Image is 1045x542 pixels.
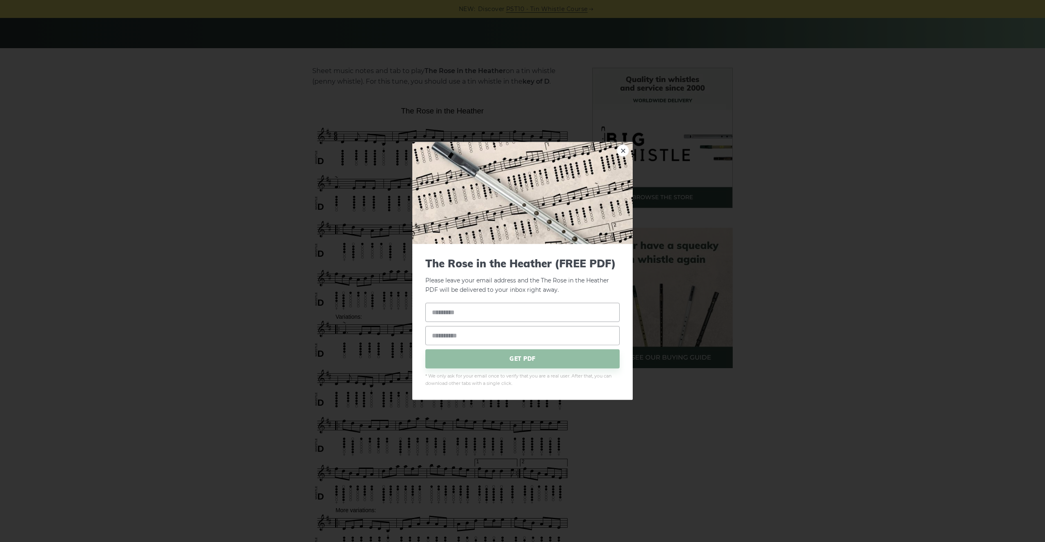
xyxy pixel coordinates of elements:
a: × [617,144,629,157]
span: * We only ask for your email once to verify that you are a real user. After that, you can downloa... [425,372,620,387]
span: The Rose in the Heather (FREE PDF) [425,257,620,270]
p: Please leave your email address and the The Rose in the Heather PDF will be delivered to your inb... [425,257,620,295]
span: GET PDF [425,349,620,368]
img: Tin Whistle Tab Preview [412,142,633,244]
